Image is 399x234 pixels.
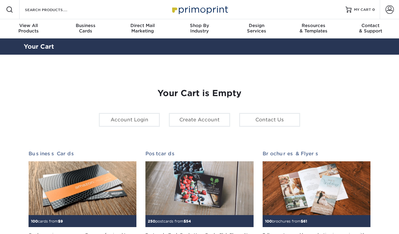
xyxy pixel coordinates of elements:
[171,23,228,34] div: Industry
[29,161,136,215] img: Business Cards
[303,219,307,223] span: 61
[169,3,230,16] img: Primoprint
[285,19,342,38] a: Resources& Templates
[285,23,342,34] div: & Templates
[148,219,191,223] small: postcards from
[57,23,114,34] div: Cards
[342,23,399,34] div: & Support
[354,7,371,12] span: MY CART
[57,19,114,38] a: BusinessCards
[372,8,375,12] span: 0
[57,23,114,28] span: Business
[29,151,136,157] h2: Business Cards
[171,19,228,38] a: Shop ByIndustry
[31,219,63,223] small: cards from
[24,6,83,13] input: SEARCH PRODUCTS.....
[263,151,370,157] h2: Brochures & Flyers
[184,219,186,223] span: $
[186,219,191,223] span: 54
[228,23,285,28] span: Design
[342,23,399,28] span: Contact
[145,161,253,215] img: Postcards
[148,219,155,223] span: 250
[114,23,171,34] div: Marketing
[263,161,370,215] img: Brochures & Flyers
[228,19,285,38] a: DesignServices
[58,219,60,223] span: $
[60,219,63,223] span: 9
[31,219,38,223] span: 100
[301,219,303,223] span: $
[265,219,307,223] small: brochures from
[169,113,230,127] a: Create Account
[342,19,399,38] a: Contact& Support
[265,219,272,223] span: 100
[24,43,54,50] a: Your Cart
[99,113,160,127] a: Account Login
[29,88,370,99] h1: Your Cart is Empty
[145,151,253,157] h2: Postcards
[171,23,228,28] span: Shop By
[114,19,171,38] a: Direct MailMarketing
[239,113,300,127] a: Contact Us
[228,23,285,34] div: Services
[114,23,171,28] span: Direct Mail
[285,23,342,28] span: Resources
